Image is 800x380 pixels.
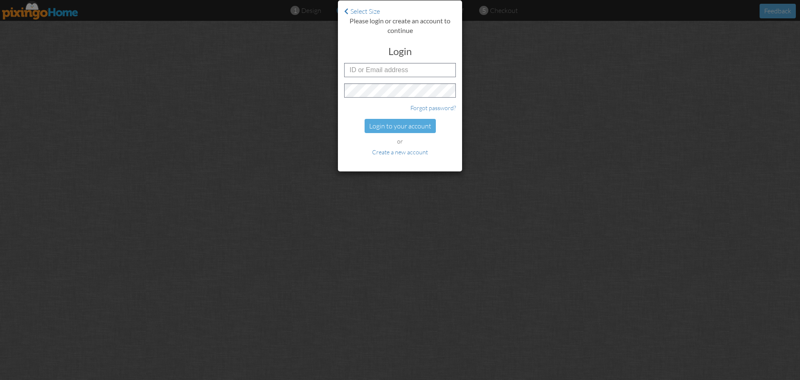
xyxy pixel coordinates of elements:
a: Create a new account [372,148,428,156]
strong: Please login or create an account to continue [350,17,450,34]
a: Forgot password? [410,104,456,111]
div: Login to your account [365,119,436,133]
input: ID or Email address [344,63,456,77]
div: or [344,137,456,146]
h3: Login [344,46,456,57]
a: Select Size [344,7,380,15]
